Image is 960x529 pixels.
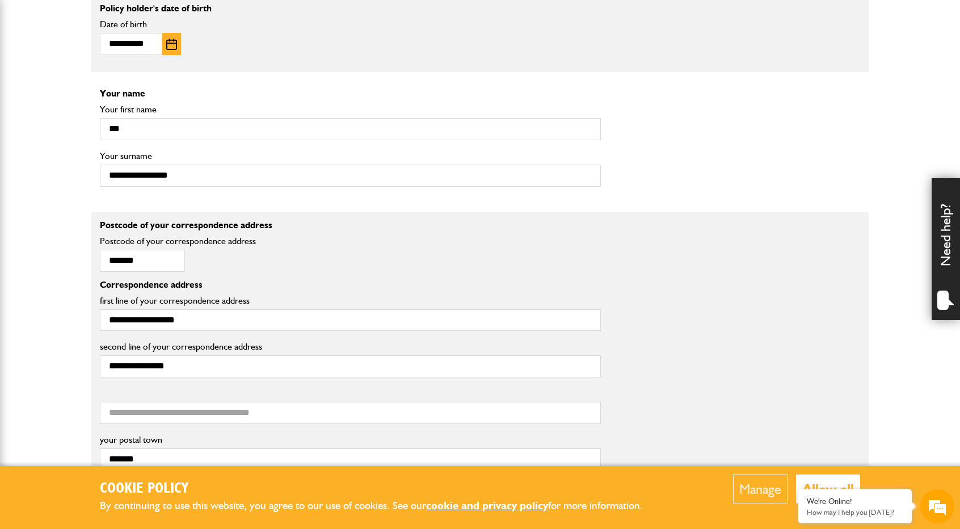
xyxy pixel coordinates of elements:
[807,508,903,517] p: How may I help you today?
[100,20,601,29] label: Date of birth
[15,205,207,341] textarea: Type your message and hit 'Enter'
[100,105,601,114] label: Your first name
[15,172,207,197] input: Enter your phone number
[100,296,601,305] label: first line of your correspondence address
[100,89,860,98] p: Your name
[15,105,207,130] input: Enter your last name
[15,138,207,163] input: Enter your email address
[154,350,206,365] em: Start Chat
[19,63,48,79] img: d_20077148190_company_1631870298795_20077148190
[100,4,860,13] p: Policy holder's date of birth
[932,178,960,320] div: Need help?
[100,480,662,498] h2: Cookie Policy
[166,39,177,50] img: Choose date
[807,497,903,506] div: We're Online!
[100,342,601,351] label: second line of your correspondence address
[796,475,860,503] button: Allow all
[100,221,601,230] p: Postcode of your correspondence address
[100,497,662,515] p: By continuing to use this website, you agree to our use of cookies. See our for more information.
[59,64,191,78] div: Chat with us now
[100,152,601,161] label: Your surname
[100,280,601,289] p: Correspondence address
[186,6,213,33] div: Minimize live chat window
[733,475,788,503] button: Manage
[426,499,548,512] a: cookie and privacy policy
[100,237,273,246] label: Postcode of your correspondence address
[100,435,601,444] label: your postal town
